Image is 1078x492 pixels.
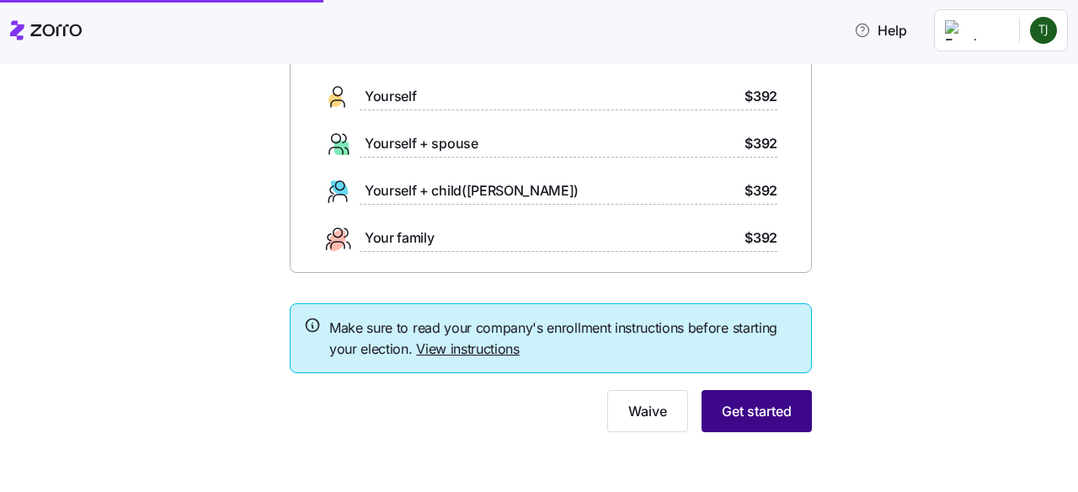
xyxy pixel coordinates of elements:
span: $392 [744,180,777,201]
button: Get started [702,390,812,432]
button: Help [841,13,921,47]
span: Waive [628,401,667,421]
span: Your family [365,227,434,249]
span: Yourself + child([PERSON_NAME]) [365,180,579,201]
span: $392 [744,133,777,154]
span: Help [854,20,907,40]
span: $392 [744,227,777,249]
span: $392 [744,86,777,107]
img: Employer logo [945,20,1006,40]
span: Make sure to read your company's enrollment instructions before starting your election. [329,318,798,360]
a: View instructions [416,340,520,357]
span: Yourself [365,86,416,107]
span: Yourself + spouse [365,133,478,154]
button: Waive [607,390,688,432]
img: 07ec7b74522a7b18e909b718e3a698d4 [1030,17,1057,44]
span: Get started [722,401,792,421]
